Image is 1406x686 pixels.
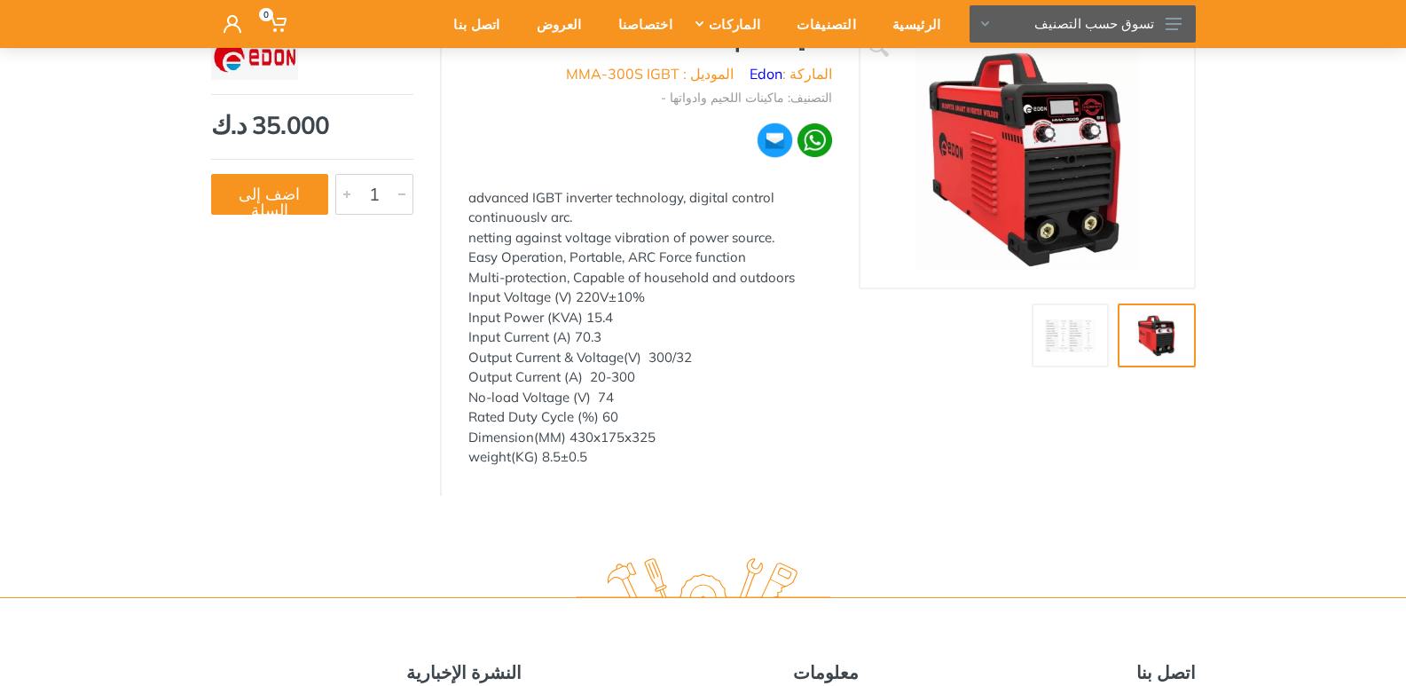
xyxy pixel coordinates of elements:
h5: اتصل بنا [885,662,1196,683]
li: التصنيف: ماكينات اللحيم وادواتها - [661,89,832,107]
div: الماركات [685,5,773,43]
div: No-load Voltage (V) 74 [468,388,832,408]
div: Input Power (KVA) 15.4 [468,308,832,328]
button: اضف إلى السلة [211,174,328,215]
div: Rated Duty Cycle (%) 60 [468,407,832,428]
div: netting against voltage vibration of power source. [468,228,832,248]
div: اتصل بنا [429,5,512,43]
li: الموديل : MMA-300S IGBT [566,63,734,84]
h1: ماكينة لحام 300s MMA [468,27,832,52]
img: Royal Tools - ماكينة لحام 300s MMA [1042,314,1099,357]
img: Royal Tools - ماكينة لحام 300s MMA [1128,314,1185,357]
a: Royal Tools - ماكينة لحام 300s MMA [1032,304,1110,367]
div: التصنيفات [773,5,868,43]
div: Output Current (A) 20-300 [468,367,832,388]
div: 35.000 د.ك [211,113,413,138]
a: Royal Tools - ماكينة لحام 300s MMA [1118,304,1196,367]
img: wa.webp [797,123,832,158]
div: Multi-protection, Capable of household and outdoors weight(KG) 8.5±0.5 [468,268,832,468]
img: ma.webp [756,122,794,160]
div: الرئيسية [868,5,953,43]
div: العروض [513,5,594,43]
div: advanced IGBT inverter technology, digital control continuouslv arc. [468,188,832,228]
div: Output Current & Voltage(V) 300/32 [468,348,832,368]
span: 0 [259,8,273,21]
h5: معلومات [548,662,859,683]
a: Edon [750,65,782,83]
div: Easy Operation, Portable, ARC Force function [468,248,832,268]
h5: النشرة الإخبارية [211,662,522,683]
div: Input Voltage (V) 220V±10% [468,288,832,308]
img: Edon [211,35,299,80]
div: اختصاصنا [594,5,685,43]
img: Royal Tools - ماكينة لحام 300s MMA [915,46,1139,270]
img: royal.tools Logo [576,558,830,607]
div: Dimension(MM) 430x175x325 [468,428,832,448]
button: تسوق حسب التصنيف [970,5,1196,43]
div: Input Current (A) 70.3 [468,327,832,348]
li: الماركة : [750,63,832,84]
